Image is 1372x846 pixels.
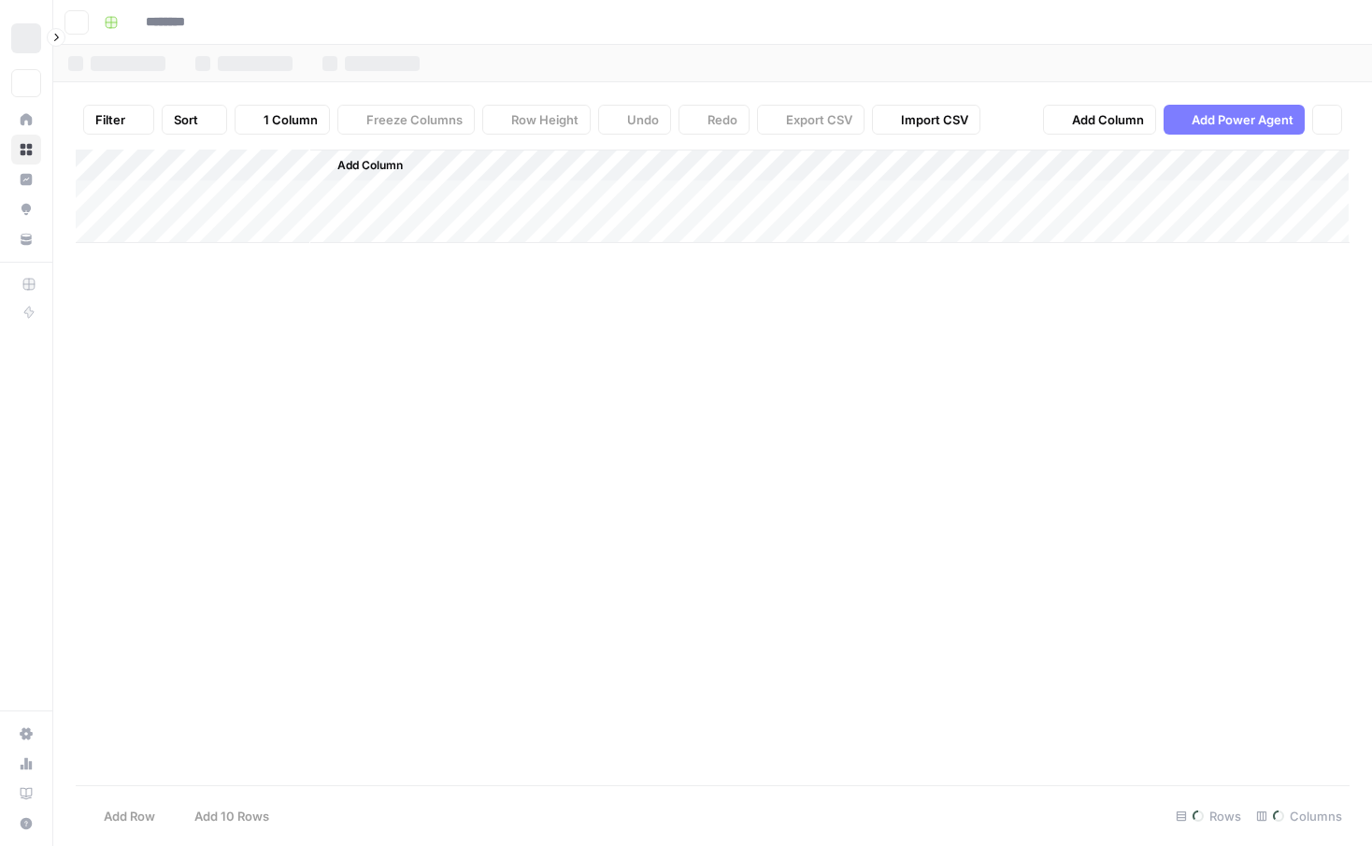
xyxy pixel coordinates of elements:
[11,719,41,749] a: Settings
[11,105,41,135] a: Home
[511,110,579,129] span: Row Height
[235,105,330,135] button: 1 Column
[313,153,410,178] button: Add Column
[337,157,403,174] span: Add Column
[83,105,154,135] button: Filter
[104,807,155,825] span: Add Row
[627,110,659,129] span: Undo
[174,110,198,129] span: Sort
[1192,110,1293,129] span: Add Power Agent
[786,110,852,129] span: Export CSV
[1043,105,1156,135] button: Add Column
[166,801,280,831] button: Add 10 Rows
[162,105,227,135] button: Sort
[337,105,475,135] button: Freeze Columns
[901,110,968,129] span: Import CSV
[76,801,166,831] button: Add Row
[1249,801,1350,831] div: Columns
[11,135,41,165] a: Browse
[1168,801,1249,831] div: Rows
[1164,105,1305,135] button: Add Power Agent
[11,779,41,809] a: Learning Hub
[757,105,865,135] button: Export CSV
[11,224,41,254] a: Your Data
[707,110,737,129] span: Redo
[872,105,980,135] button: Import CSV
[679,105,750,135] button: Redo
[598,105,671,135] button: Undo
[366,110,463,129] span: Freeze Columns
[11,194,41,224] a: Opportunities
[95,110,125,129] span: Filter
[194,807,269,825] span: Add 10 Rows
[11,809,41,839] button: Help + Support
[482,105,591,135] button: Row Height
[1072,110,1144,129] span: Add Column
[11,165,41,194] a: Insights
[264,110,318,129] span: 1 Column
[11,749,41,779] a: Usage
